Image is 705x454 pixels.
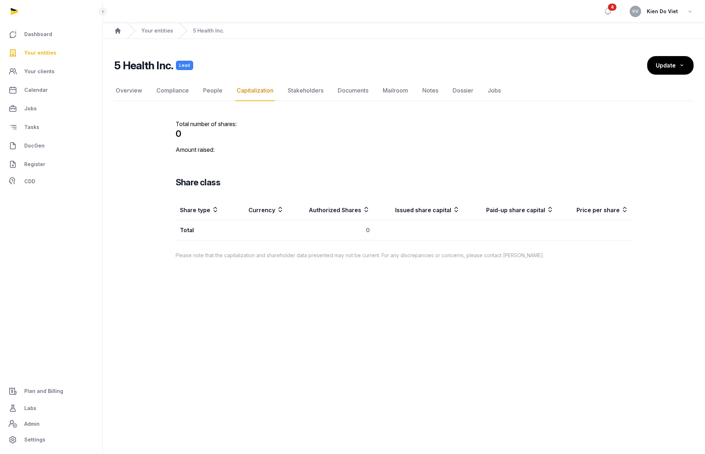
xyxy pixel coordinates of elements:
a: Admin [6,417,97,431]
a: Your clients [6,63,97,80]
a: Mailroom [381,80,409,101]
span: Dashboard [24,30,52,39]
span: Admin [24,420,40,428]
a: Documents [336,80,370,101]
span: Settings [24,435,45,444]
a: Dossier [451,80,475,101]
a: Capitalization [235,80,275,101]
th: Currency [234,200,288,220]
a: Compliance [155,80,190,101]
a: People [202,80,224,101]
span: Update [656,62,676,69]
h3: Share class [176,177,220,188]
span: DocGen [24,141,45,150]
th: Share type [176,200,234,220]
a: Dashboard [6,26,97,43]
a: 5 Health Inc. [193,27,224,34]
a: Jobs [6,100,97,117]
td: 0 [288,220,374,240]
span: Register [24,160,45,169]
p: Total number of shares: [176,120,283,140]
span: Plan and Billing [24,387,63,395]
a: Stakeholders [286,80,325,101]
p: Please note that the capitalization and shareholder data presented may not be current. For any di... [176,252,633,259]
td: Total [176,220,288,240]
nav: Breadcrumb [103,23,705,39]
span: Calendar [24,86,48,94]
span: 4 [608,4,616,11]
span: KV [633,9,639,14]
span: Your entities [24,49,56,57]
a: Your entities [141,27,173,34]
nav: Tabs [114,80,694,101]
a: Jobs [486,80,502,101]
a: Settings [6,431,97,448]
a: Your entities [6,44,97,61]
button: KV [630,6,641,17]
button: Update [647,56,694,75]
th: Paid-up share capital [464,200,558,220]
span: Jobs [24,104,37,113]
th: Authorized Shares [288,200,374,220]
a: DocGen [6,137,97,154]
span: 0 [176,129,181,139]
span: Your clients [24,67,55,76]
th: Issued share capital [374,200,464,220]
span: Kien Do Viet [647,7,678,16]
a: CDD [6,174,97,189]
a: Overview [114,80,143,101]
a: Plan and Billing [6,383,97,400]
span: Lead [176,61,193,70]
a: Notes [421,80,440,101]
a: Tasks [6,119,97,136]
span: CDD [24,177,35,186]
a: Register [6,156,97,173]
h2: 5 Health Inc. [114,59,173,72]
a: Labs [6,400,97,417]
span: Labs [24,404,36,413]
p: Amount raised: [176,145,283,154]
span: Tasks [24,123,39,131]
th: Price per share [558,200,632,220]
a: Calendar [6,81,97,99]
